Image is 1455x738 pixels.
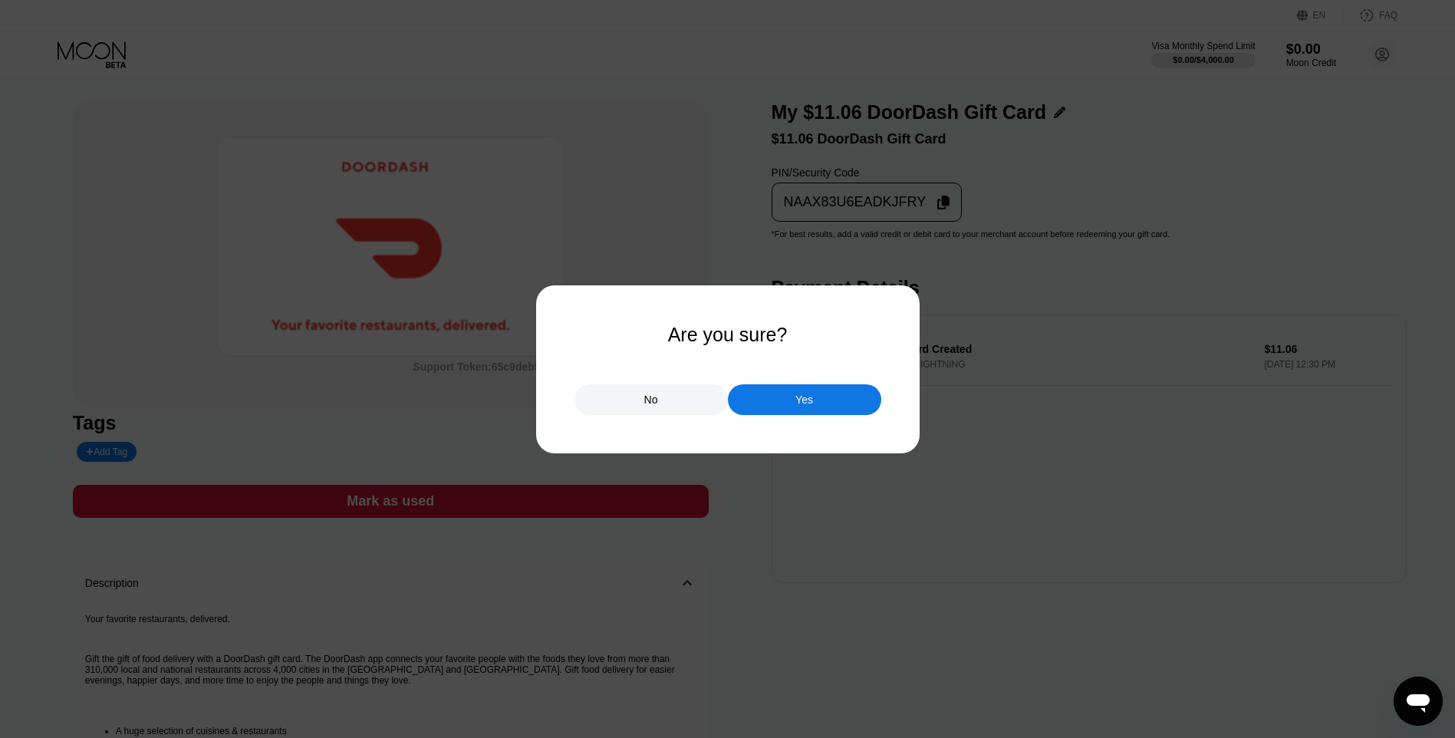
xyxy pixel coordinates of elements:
[574,384,728,415] div: No
[728,384,881,415] div: Yes
[795,393,813,407] div: Yes
[668,324,788,346] div: Are you sure?
[1394,677,1443,726] iframe: Button to launch messaging window
[644,393,658,407] div: No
